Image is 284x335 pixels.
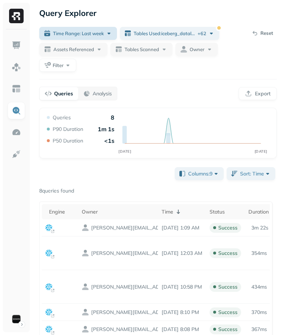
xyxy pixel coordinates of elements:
p: P90 Duration [53,126,83,133]
p: Query Explorer [39,7,97,20]
p: HIMANSHU.RAMCHANDANI@SONOS.COM [91,309,164,316]
tspan: [DATE] [118,149,131,154]
p: <1s [104,137,114,144]
p: success [218,250,238,257]
p: success [218,326,238,333]
div: Engine [49,207,74,216]
span: Columns: 9 [188,170,220,177]
p: 354ms [251,250,267,257]
p: Oct 7, 2025 8:08 PM [162,326,202,333]
button: Reset [248,28,277,39]
p: Oct 10, 2025 12:03 AM [162,250,202,257]
p: 370ms [251,309,267,316]
p: success [218,224,238,231]
p: HIMANSHU.RAMCHANDANI@SONOS.COM [91,224,164,231]
div: Duration [248,207,278,216]
p: 3m 22s [251,224,268,231]
img: Assets [12,62,21,72]
p: Oct 10, 2025 1:09 AM [162,224,202,231]
p: Oct 9, 2025 10:58 PM [162,284,202,290]
div: Owner [82,207,154,216]
span: Assets Referenced [53,46,94,53]
p: P50 Duration [53,137,83,144]
p: success [218,309,238,316]
span: Sort: Time [240,170,271,177]
p: Queries [54,90,73,97]
button: Assets Referenced [39,43,107,56]
div: Status [210,207,241,216]
img: Optimization [12,128,21,137]
img: Asset Explorer [12,84,21,94]
p: 8 [111,114,114,121]
img: Query Explorer [12,106,21,115]
p: Queries [53,114,71,121]
p: 367ms [251,326,267,333]
span: + 62 [198,30,206,37]
button: Columns:9 [175,167,224,180]
img: Sonos [11,314,21,324]
button: Tables Used:iceberg_datalake_poc_db.accessory_activity_report...+62 [120,27,219,40]
span: Tables Scanned [125,46,159,53]
button: Export [239,87,277,100]
button: Tables Scanned [110,43,173,56]
button: Owner [175,43,218,56]
p: HIMANSHU.RAMCHANDANI@SONOS.COM [91,284,164,290]
p: HIMANSHU.RAMCHANDANI@SONOS.COM [91,250,164,257]
span: Filter [53,62,64,69]
button: Sort: Time [227,167,275,180]
p: Reset [260,30,273,37]
p: Oct 7, 2025 8:10 PM [162,309,202,316]
span: Tables Used : iceberg_datalake_poc_db.accessory_activity_report ... [134,30,196,37]
img: Ryft [9,9,24,23]
div: Time [162,207,202,216]
img: Integrations [12,149,21,159]
button: Filter [39,59,76,72]
button: Time Range: Last week [39,27,117,40]
img: Dashboard [12,41,21,50]
p: 434ms [251,284,267,290]
p: success [218,284,238,290]
span: Time Range: Last week [53,30,104,37]
span: Owner [190,46,204,53]
tspan: [DATE] [255,149,267,154]
p: 8 queries found [39,187,74,194]
p: HIMANSHU.RAMCHANDANI@SONOS.COM [91,326,164,333]
p: 1m 1s [98,125,114,133]
p: Analysis [93,90,112,97]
